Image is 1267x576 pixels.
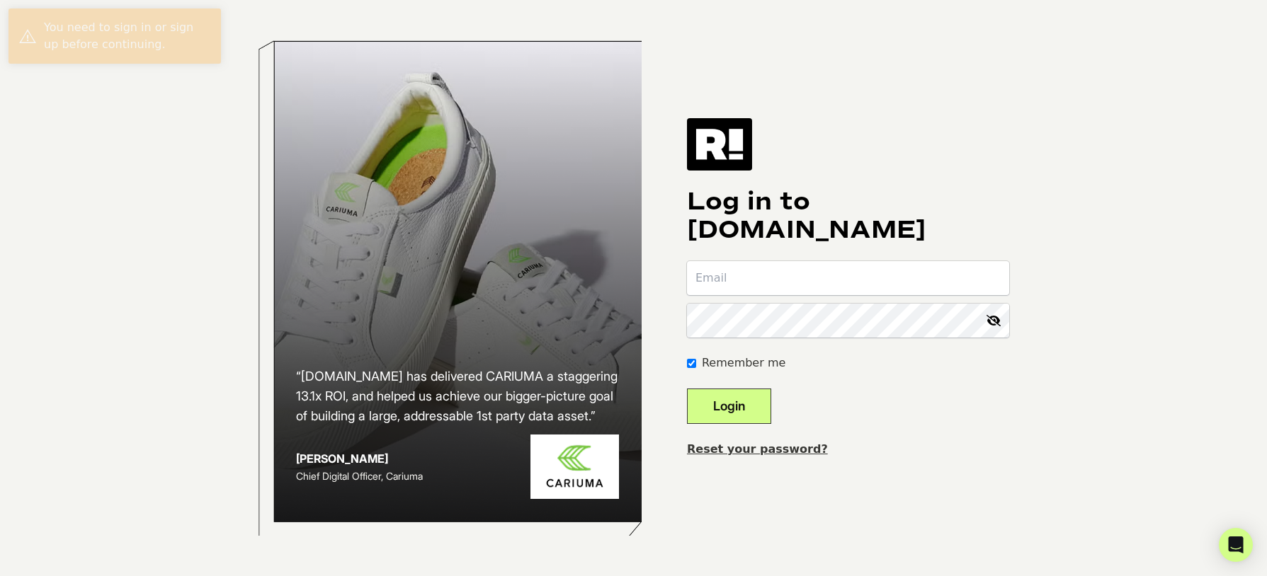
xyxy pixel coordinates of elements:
h2: “[DOMAIN_NAME] has delivered CARIUMA a staggering 13.1x ROI, and helped us achieve our bigger-pic... [296,367,619,426]
a: Reset your password? [687,442,828,456]
label: Remember me [702,355,785,371]
input: Email [687,261,1009,295]
img: Retention.com [687,118,752,171]
h1: Log in to [DOMAIN_NAME] [687,188,1009,244]
img: Cariuma [530,434,619,499]
strong: [PERSON_NAME] [296,451,388,466]
div: Open Intercom Messenger [1219,528,1253,562]
button: Login [687,388,771,424]
div: You need to sign in or sign up before continuing. [44,19,210,53]
span: Chief Digital Officer, Cariuma [296,470,423,482]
